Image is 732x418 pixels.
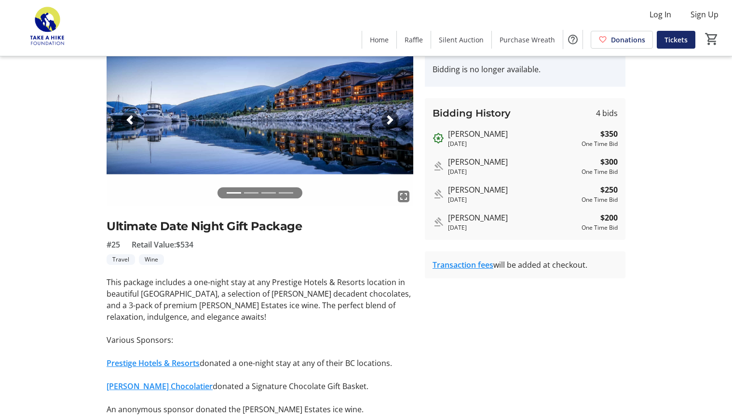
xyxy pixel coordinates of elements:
span: Tickets [664,35,688,45]
a: Transaction fees [433,260,493,270]
mat-icon: Outbid [433,132,444,144]
span: Sign Up [691,9,718,20]
p: Various Sponsors: [107,334,413,346]
a: Silent Auction [431,31,491,49]
p: This package includes a one-night stay at any Prestige Hotels & Resorts location in beautiful [GE... [107,276,413,323]
p: donated a one-night stay at any of their BC locations. [107,357,413,369]
div: [PERSON_NAME] [448,128,578,140]
div: [PERSON_NAME] [448,212,578,223]
span: Silent Auction [439,35,484,45]
mat-icon: Outbid [433,160,444,172]
span: Purchase Wreath [500,35,555,45]
span: Raffle [405,35,423,45]
span: Home [370,35,389,45]
strong: $350 [600,128,618,140]
div: [DATE] [448,140,578,148]
a: Tickets [657,31,695,49]
a: Purchase Wreath [492,31,563,49]
div: [DATE] [448,168,578,176]
strong: $200 [600,212,618,223]
p: An anonymous sponsor donated the [PERSON_NAME] Estates ice wine. [107,404,413,415]
mat-icon: fullscreen [398,191,409,202]
div: [PERSON_NAME] [448,184,578,196]
button: Sign Up [683,7,726,22]
h2: Ultimate Date Night Gift Package [107,218,413,235]
a: [PERSON_NAME] Chocolatier [107,381,213,392]
button: Help [563,30,583,49]
a: Prestige Hotels & Resorts [107,358,200,368]
a: Raffle [397,31,431,49]
a: Donations [591,31,653,49]
strong: $250 [600,184,618,196]
div: One Time Bid [582,196,618,204]
img: Image [107,34,413,206]
a: Home [362,31,396,49]
div: will be added at checkout. [433,259,618,271]
tr-label-badge: Travel [107,254,135,265]
h3: Bidding History [433,106,511,120]
button: Cart [703,30,720,48]
span: 4 bids [596,107,618,119]
div: One Time Bid [582,223,618,232]
mat-icon: Outbid [433,188,444,200]
p: Bidding is no longer available. [433,64,618,75]
mat-icon: Outbid [433,216,444,228]
div: One Time Bid [582,168,618,176]
strong: $300 [600,156,618,168]
div: [DATE] [448,196,578,204]
span: Retail Value: $534 [132,239,193,250]
div: [PERSON_NAME] [448,156,578,168]
img: Take a Hike Foundation's Logo [6,4,92,52]
span: Log In [650,9,671,20]
span: #25 [107,239,120,250]
p: donated a Signature Chocolate Gift Basket. [107,380,413,392]
span: Donations [611,35,645,45]
div: [DATE] [448,223,578,232]
tr-label-badge: Wine [139,254,164,265]
button: Log In [642,7,679,22]
div: One Time Bid [582,140,618,148]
